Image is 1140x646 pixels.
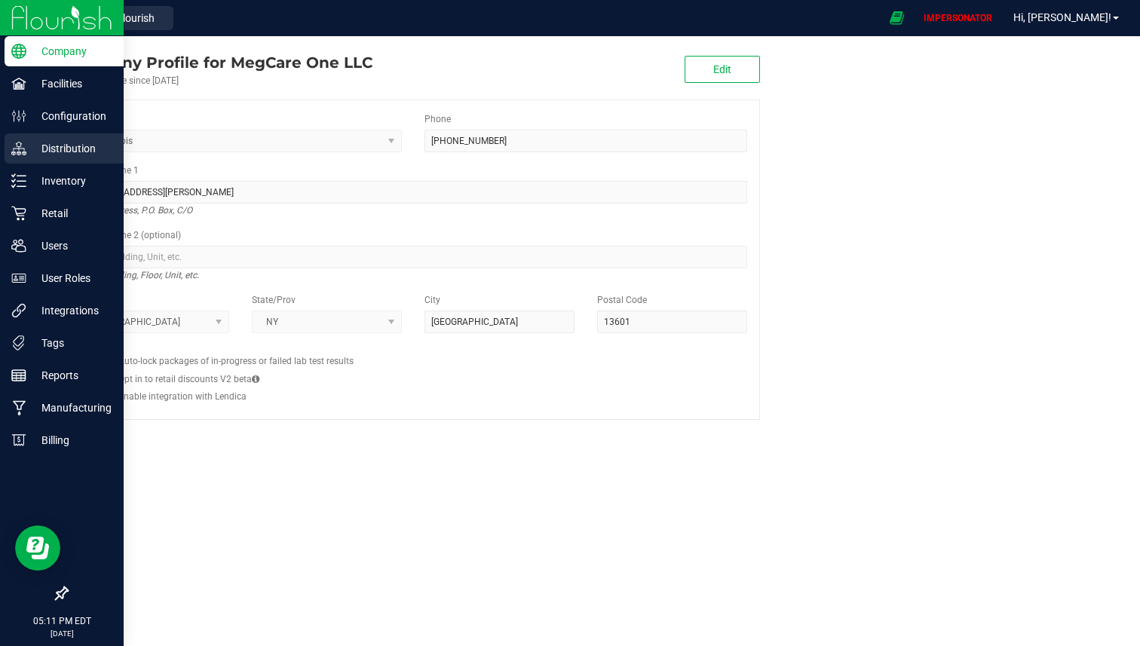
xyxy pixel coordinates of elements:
[11,433,26,448] inline-svg: Billing
[118,390,247,403] label: Enable integration with Lendica
[26,237,117,255] p: Users
[66,74,372,87] div: Account active since [DATE]
[26,204,117,222] p: Retail
[11,44,26,59] inline-svg: Company
[15,525,60,571] iframe: Resource center
[79,266,199,284] i: Suite, Building, Floor, Unit, etc.
[11,368,26,383] inline-svg: Reports
[11,271,26,286] inline-svg: User Roles
[11,76,26,91] inline-svg: Facilities
[26,399,117,417] p: Manufacturing
[7,614,117,628] p: 05:11 PM EDT
[11,173,26,188] inline-svg: Inventory
[26,431,117,449] p: Billing
[118,354,354,368] label: Auto-lock packages of in-progress or failed lab test results
[26,75,117,93] p: Facilities
[685,56,760,83] button: Edit
[713,63,731,75] span: Edit
[11,303,26,318] inline-svg: Integrations
[7,628,117,639] p: [DATE]
[597,293,647,307] label: Postal Code
[424,130,747,152] input: (123) 456-7890
[26,269,117,287] p: User Roles
[79,228,181,242] label: Address Line 2 (optional)
[11,109,26,124] inline-svg: Configuration
[1013,11,1111,23] span: Hi, [PERSON_NAME]!
[79,181,747,204] input: Address
[597,311,747,333] input: Postal Code
[26,334,117,352] p: Tags
[26,366,117,384] p: Reports
[66,51,372,74] div: MegCare One LLC
[79,246,747,268] input: Suite, Building, Unit, etc.
[118,372,259,386] label: Opt in to retail discounts V2 beta
[918,11,998,25] p: IMPERSONATOR
[26,172,117,190] p: Inventory
[424,112,451,126] label: Phone
[11,238,26,253] inline-svg: Users
[11,335,26,351] inline-svg: Tags
[26,107,117,125] p: Configuration
[424,293,440,307] label: City
[11,206,26,221] inline-svg: Retail
[11,141,26,156] inline-svg: Distribution
[880,3,914,32] span: Open Ecommerce Menu
[11,400,26,415] inline-svg: Manufacturing
[26,139,117,158] p: Distribution
[26,302,117,320] p: Integrations
[252,293,296,307] label: State/Prov
[79,344,747,354] h2: Configs
[79,201,192,219] i: Street address, P.O. Box, C/O
[26,42,117,60] p: Company
[424,311,575,333] input: City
